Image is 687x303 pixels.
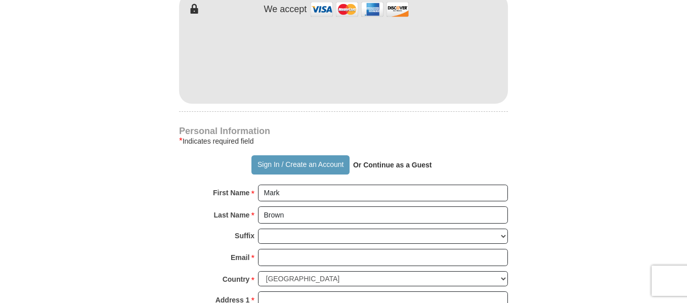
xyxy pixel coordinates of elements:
button: Sign In / Create an Account [251,155,349,175]
strong: Last Name [214,208,250,222]
h4: Personal Information [179,127,508,135]
strong: Country [223,272,250,286]
h4: We accept [264,4,307,15]
strong: Email [231,250,249,265]
div: Indicates required field [179,135,508,147]
strong: Suffix [235,229,254,243]
strong: First Name [213,186,249,200]
strong: Or Continue as a Guest [353,161,432,169]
